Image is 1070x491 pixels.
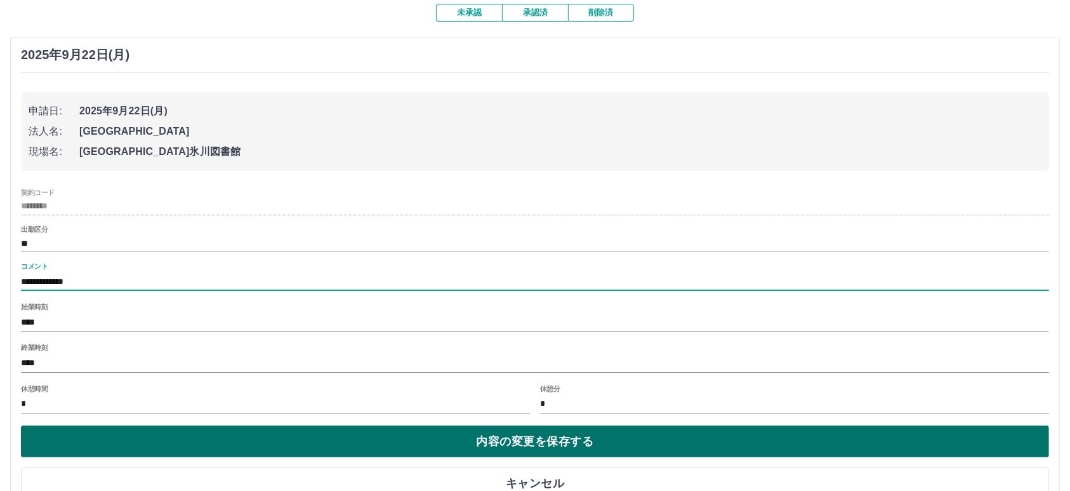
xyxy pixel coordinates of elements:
[540,384,560,393] label: 休憩分
[502,4,568,22] button: 承認済
[21,343,48,353] label: 終業時刻
[21,187,55,197] label: 契約コード
[29,144,79,159] span: 現場名:
[79,124,1041,139] span: [GEOGRAPHIC_DATA]
[21,225,48,234] label: 出勤区分
[436,4,502,22] button: 未承認
[29,124,79,139] span: 法人名:
[21,262,48,271] label: コメント
[21,48,129,62] h3: 2025年9月22日(月)
[79,144,1041,159] span: [GEOGRAPHIC_DATA]氷川図書館
[21,302,48,312] label: 始業時刻
[21,426,1049,457] button: 内容の変更を保存する
[29,104,79,119] span: 申請日:
[21,384,48,393] label: 休憩時間
[79,104,1041,119] span: 2025年9月22日(月)
[568,4,634,22] button: 削除済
